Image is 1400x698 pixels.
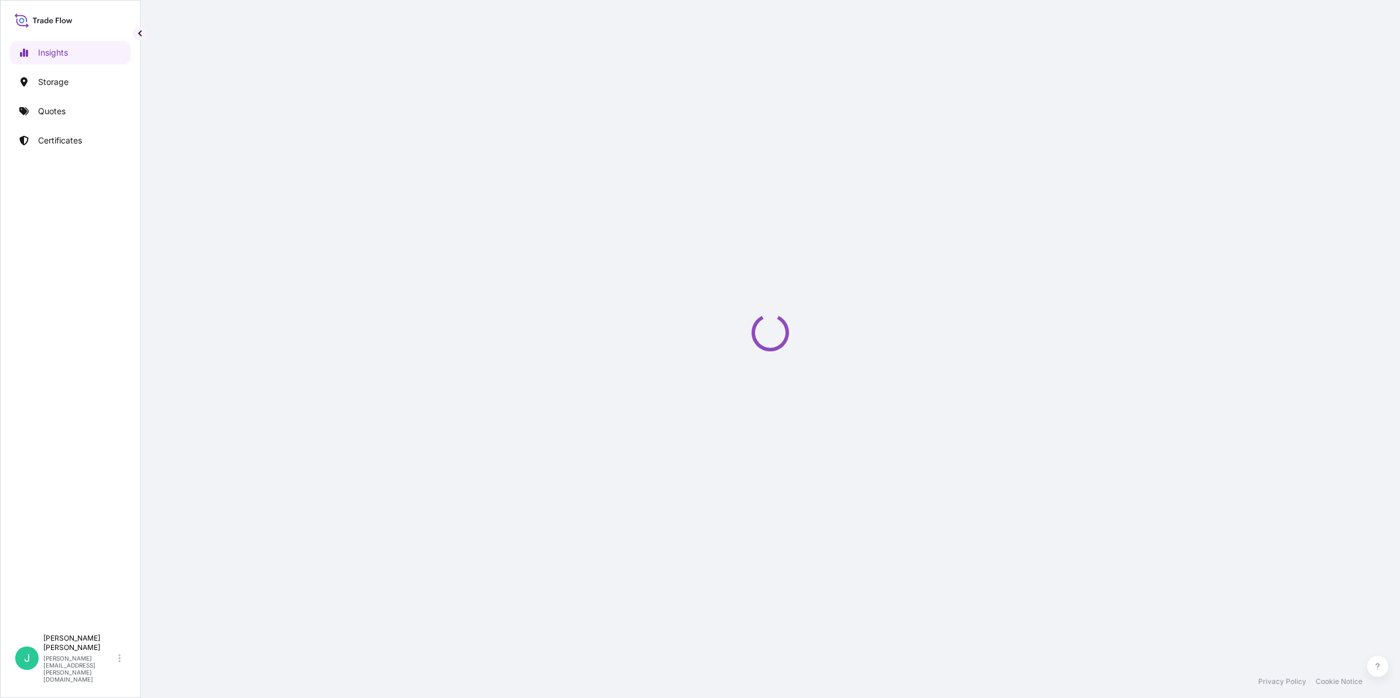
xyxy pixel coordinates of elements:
a: Privacy Policy [1258,677,1306,686]
p: [PERSON_NAME] [PERSON_NAME] [43,634,116,652]
p: Storage [38,76,69,88]
a: Insights [10,41,131,64]
span: J [24,652,30,664]
p: Certificates [38,135,82,146]
p: [PERSON_NAME][EMAIL_ADDRESS][PERSON_NAME][DOMAIN_NAME] [43,655,116,683]
a: Certificates [10,129,131,152]
p: Quotes [38,105,66,117]
a: Storage [10,70,131,94]
a: Cookie Notice [1316,677,1363,686]
a: Quotes [10,100,131,123]
p: Insights [38,47,68,59]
